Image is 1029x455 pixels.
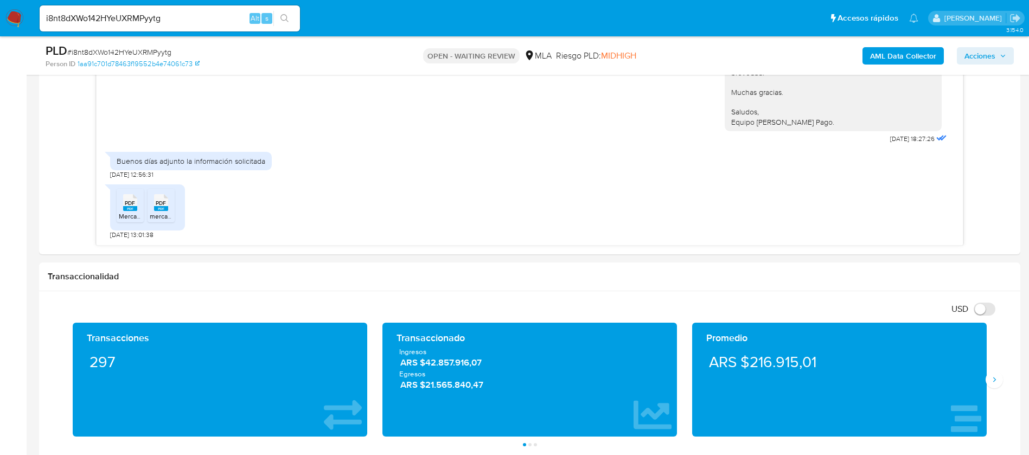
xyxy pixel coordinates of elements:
a: Notificaciones [909,14,918,23]
span: s [265,13,269,23]
b: PLD [46,42,67,59]
p: nicolas.duclosson@mercadolibre.com [944,13,1006,23]
button: AML Data Collector [862,47,944,65]
p: OPEN - WAITING REVIEW [423,48,520,63]
span: # i8nt8dXWo142HYeUXRMPyytg [67,47,171,57]
span: Mercado-pago.pdf [119,212,172,221]
span: PDF [125,200,135,207]
span: Acciones [964,47,995,65]
span: [DATE] 12:56:31 [110,170,154,179]
a: Salir [1009,12,1021,24]
b: Person ID [46,59,75,69]
span: Alt [251,13,259,23]
span: MIDHIGH [601,49,636,62]
b: AML Data Collector [870,47,936,65]
span: Accesos rápidos [838,12,898,24]
span: mercado-pago-explicaciones.pdf [150,212,245,221]
div: MLA [524,50,552,62]
button: Acciones [957,47,1014,65]
button: search-icon [273,11,296,26]
div: Buenos días adjunto la información solicitada [117,156,265,166]
a: 1aa91c701d78463f19552b4e74061c73 [78,59,200,69]
input: Buscar usuario o caso... [40,11,300,25]
span: [DATE] 13:01:38 [110,230,154,239]
span: Riesgo PLD: [556,50,636,62]
h1: Transaccionalidad [48,271,1012,282]
span: [DATE] 18:27:26 [890,134,935,143]
span: PDF [156,200,166,207]
span: 3.154.0 [1006,25,1024,34]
